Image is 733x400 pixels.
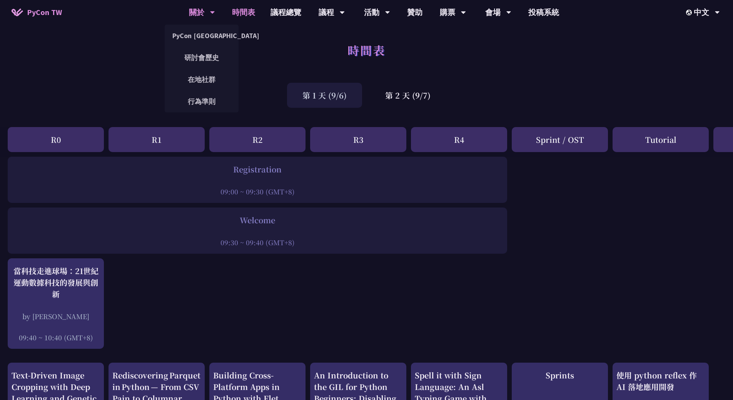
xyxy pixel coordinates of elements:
a: 在地社群 [165,70,239,89]
div: Sprints [516,370,604,381]
div: Welcome [12,214,503,226]
a: 研討會歷史 [165,49,239,67]
img: Locale Icon [686,10,694,15]
div: 09:30 ~ 09:40 (GMT+8) [12,238,503,247]
div: 當科技走進球場：21世紀運動數據科技的發展與創新 [12,265,100,300]
span: PyCon TW [27,7,62,18]
h1: 時間表 [347,38,386,62]
div: R1 [109,127,205,152]
div: Tutorial [613,127,709,152]
div: R2 [209,127,306,152]
div: R3 [310,127,406,152]
div: 09:40 ~ 10:40 (GMT+8) [12,333,100,342]
a: PyCon TW [4,3,70,22]
img: Home icon of PyCon TW 2025 [12,8,23,16]
div: R0 [8,127,104,152]
div: R4 [411,127,507,152]
a: 當科技走進球場：21世紀運動數據科技的發展與創新 by [PERSON_NAME] 09:40 ~ 10:40 (GMT+8) [12,265,100,342]
div: by [PERSON_NAME] [12,311,100,321]
div: 第 2 天 (9/7) [370,83,446,108]
div: 09:00 ~ 09:30 (GMT+8) [12,187,503,196]
div: 第 1 天 (9/6) [287,83,362,108]
a: PyCon [GEOGRAPHIC_DATA] [165,27,239,45]
div: 使用 python reflex 作 AI 落地應用開發 [616,370,705,393]
div: Registration [12,164,503,175]
div: Sprint / OST [512,127,608,152]
a: 行為準則 [165,92,239,110]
